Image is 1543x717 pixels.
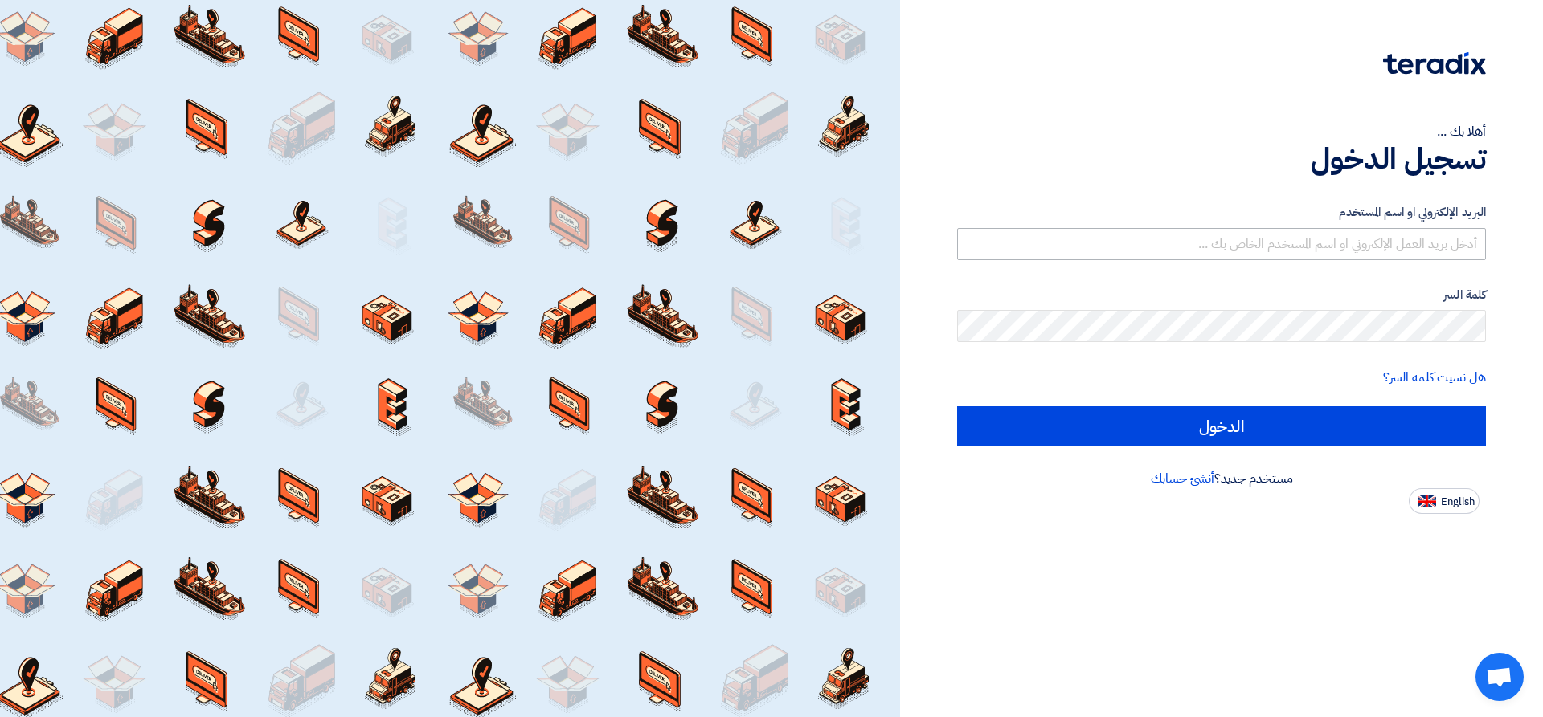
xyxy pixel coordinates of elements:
label: البريد الإلكتروني او اسم المستخدم [957,203,1486,222]
h1: تسجيل الدخول [957,141,1486,177]
span: English [1441,496,1475,507]
a: أنشئ حسابك [1151,469,1214,488]
div: أهلا بك ... [957,122,1486,141]
img: en-US.png [1418,495,1436,507]
input: الدخول [957,406,1486,446]
a: دردشة مفتوحة [1475,653,1524,701]
button: English [1409,488,1480,514]
a: هل نسيت كلمة السر؟ [1383,368,1486,387]
label: كلمة السر [957,286,1486,304]
div: مستخدم جديد؟ [957,469,1486,488]
img: Teradix logo [1383,52,1486,75]
input: أدخل بريد العمل الإلكتروني او اسم المستخدم الخاص بك ... [957,228,1486,260]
